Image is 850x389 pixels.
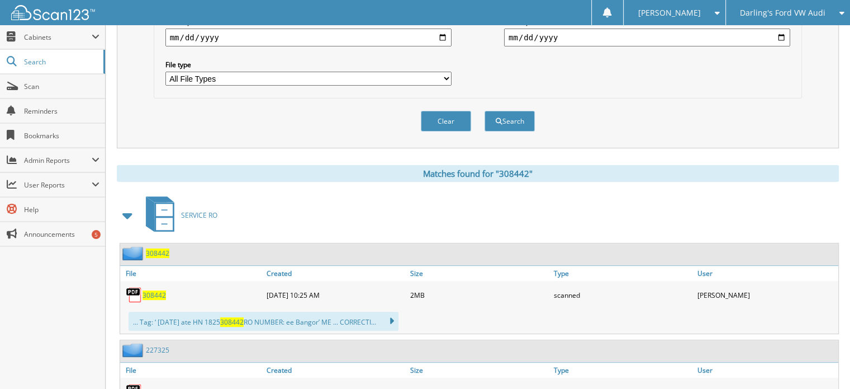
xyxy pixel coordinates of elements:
button: Clear [421,111,471,132]
a: Size [407,363,551,378]
span: SERVICE RO [181,210,217,220]
a: Size [407,266,551,281]
label: File type [165,60,452,69]
span: Reminders [24,106,99,116]
a: Type [551,266,695,281]
div: ... Tag: ‘ [DATE] ate HN 1825 RO NUMBER: ee Bangor’ ME ... CORRECTI... [129,312,398,331]
span: 308442 [220,317,244,327]
a: 308442 [146,249,169,258]
a: User [695,266,838,281]
img: scan123-logo-white.svg [11,5,95,20]
span: Announcements [24,229,99,239]
input: start [165,29,452,46]
img: PDF.png [126,287,143,303]
span: [PERSON_NAME] [638,10,700,16]
div: 5 [92,230,101,239]
div: Matches found for "308442" [117,165,839,182]
span: Help [24,205,99,214]
a: SERVICE RO [139,193,217,237]
a: 227325 [146,345,169,355]
a: File [120,266,264,281]
span: Cabinets [24,32,92,42]
a: 308442 [143,290,166,300]
div: [DATE] 10:25 AM [264,284,407,306]
div: scanned [551,284,695,306]
input: end [504,29,790,46]
img: folder2.png [122,246,146,260]
img: folder2.png [122,343,146,357]
a: Created [264,363,407,378]
div: [PERSON_NAME] [695,284,838,306]
a: File [120,363,264,378]
a: Type [551,363,695,378]
span: Darling's Ford VW Audi [740,10,825,16]
span: Search [24,57,98,67]
span: Bookmarks [24,131,99,140]
span: User Reports [24,180,92,190]
span: Admin Reports [24,156,92,165]
button: Search [485,111,535,132]
span: Scan [24,82,99,91]
div: 2MB [407,284,551,306]
a: User [695,363,838,378]
a: Created [264,266,407,281]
